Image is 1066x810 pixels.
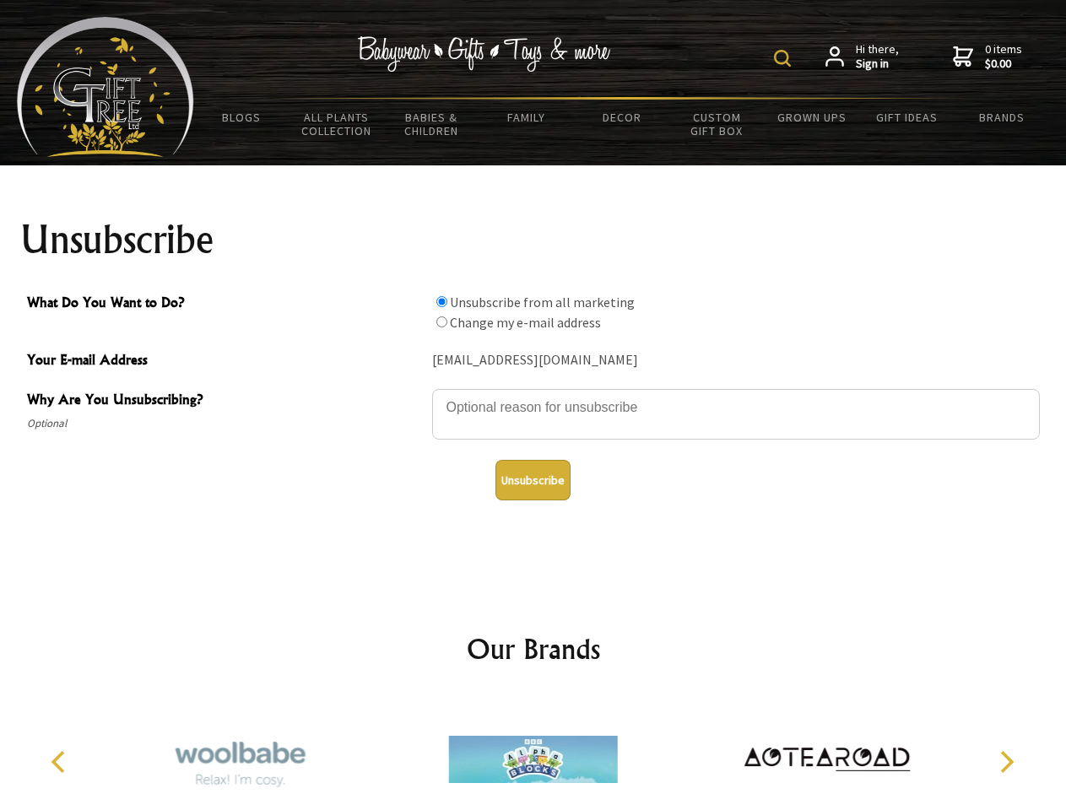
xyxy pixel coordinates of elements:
a: Hi there,Sign in [825,42,899,72]
a: Decor [574,100,669,135]
span: 0 items [985,41,1022,72]
a: All Plants Collection [289,100,385,148]
a: 0 items$0.00 [953,42,1022,72]
span: Hi there, [856,42,899,72]
h1: Unsubscribe [20,219,1047,260]
button: Unsubscribe [495,460,571,500]
span: Optional [27,413,424,434]
img: Babywear - Gifts - Toys & more [358,36,611,72]
a: BLOGS [194,100,289,135]
div: [EMAIL_ADDRESS][DOMAIN_NAME] [432,348,1040,374]
a: Custom Gift Box [669,100,765,148]
a: Family [479,100,575,135]
a: Gift Ideas [859,100,955,135]
img: product search [774,50,791,67]
label: Unsubscribe from all marketing [450,294,635,310]
h2: Our Brands [34,629,1033,669]
button: Previous [42,743,79,780]
img: Babyware - Gifts - Toys and more... [17,17,194,157]
a: Brands [955,100,1050,135]
span: Your E-mail Address [27,349,424,374]
a: Babies & Children [384,100,479,148]
input: What Do You Want to Do? [436,316,447,327]
label: Change my e-mail address [450,314,601,331]
textarea: Why Are You Unsubscribing? [432,389,1040,440]
strong: $0.00 [985,57,1022,72]
strong: Sign in [856,57,899,72]
span: Why Are You Unsubscribing? [27,389,424,413]
a: Grown Ups [764,100,859,135]
input: What Do You Want to Do? [436,296,447,307]
button: Next [988,743,1025,780]
span: What Do You Want to Do? [27,292,424,316]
